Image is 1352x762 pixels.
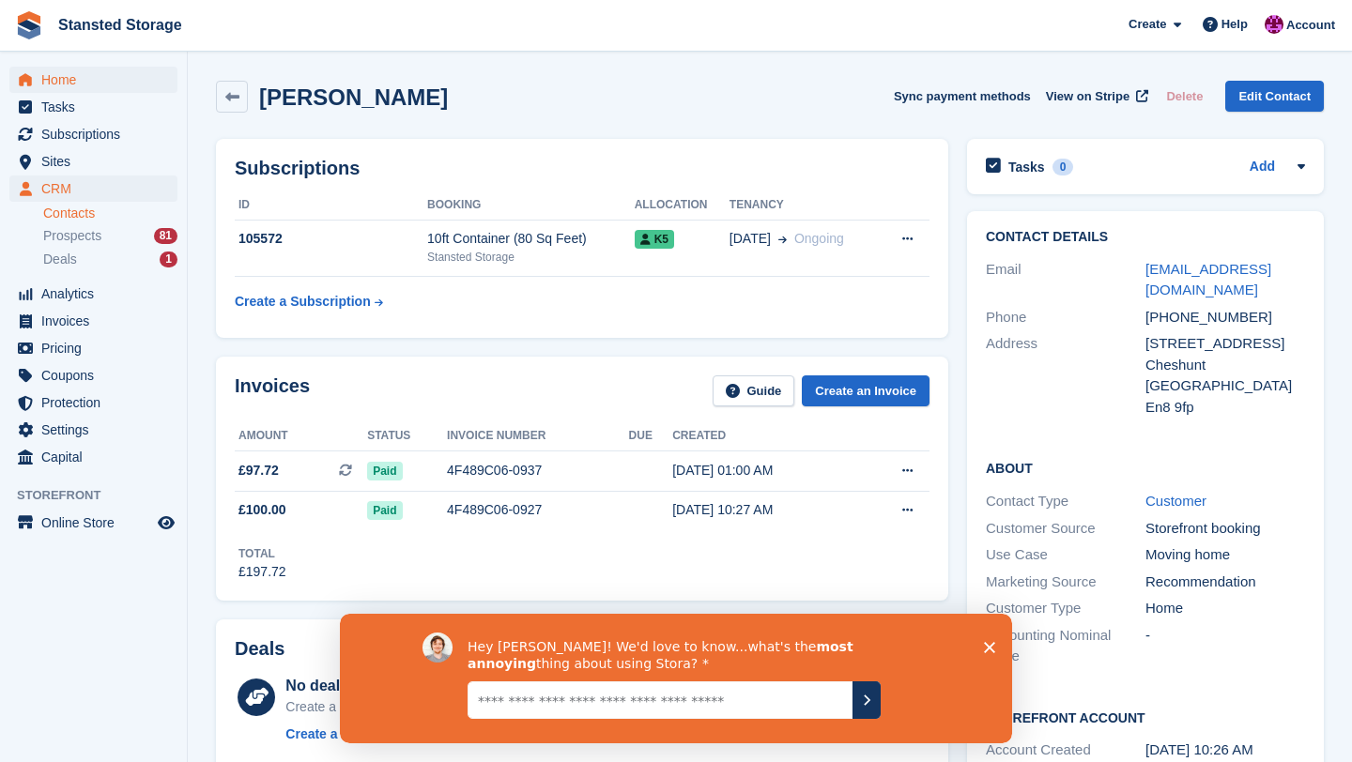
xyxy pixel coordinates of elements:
span: Prospects [43,227,101,245]
th: Created [672,421,857,451]
div: Moving home [1145,544,1305,566]
th: Allocation [635,190,730,221]
span: Pricing [41,335,154,361]
img: stora-icon-8386f47178a22dfd0bd8f6a31ec36ba5ce8667c1dd55bd0f319d3a0aa187defe.svg [15,11,43,39]
span: Capital [41,444,154,470]
span: Coupons [41,362,154,389]
span: Online Store [41,510,154,536]
div: - [1145,625,1305,667]
button: Sync payment methods [894,81,1031,112]
th: Invoice number [447,421,629,451]
h2: Tasks [1008,159,1045,175]
a: Prospects 81 [43,226,177,246]
div: Customer Type [986,598,1145,619]
h2: [PERSON_NAME] [259,84,448,110]
span: Storefront [17,486,187,505]
div: [PHONE_NUMBER] [1145,307,1305,328]
span: Create [1129,15,1166,34]
th: Due [629,421,673,451]
div: Storefront booking [1145,518,1305,540]
span: Sites [41,148,154,175]
div: Use Case [986,544,1145,566]
a: menu [9,362,177,389]
span: Home [41,67,154,93]
span: [DATE] [730,229,771,249]
div: [STREET_ADDRESS] [1145,333,1305,355]
a: Create an Invoice [802,375,929,406]
div: 1 [160,251,177,267]
span: View on Stripe [1046,87,1129,106]
div: [DATE] 10:26 AM [1145,739,1305,761]
a: menu [9,121,177,147]
a: Stansted Storage [51,9,190,40]
a: menu [9,510,177,536]
div: Stansted Storage [427,249,635,266]
div: Create a deal for this contact from here or by converting a prospect. [285,697,679,717]
span: Paid [367,501,402,520]
th: Booking [427,190,635,221]
div: Create a Deal [285,724,369,744]
a: Create a Deal [285,724,679,744]
h2: Subscriptions [235,158,929,179]
a: menu [9,94,177,120]
span: Tasks [41,94,154,120]
span: £100.00 [238,500,286,520]
div: Total [238,545,286,562]
th: Tenancy [730,190,879,221]
a: Edit Contact [1225,81,1324,112]
span: Deals [43,251,77,268]
div: £197.72 [238,562,286,582]
h2: About [986,458,1305,477]
a: menu [9,67,177,93]
a: View on Stripe [1038,81,1152,112]
div: Address [986,333,1145,418]
div: Account Created [986,739,1145,761]
h2: Contact Details [986,230,1305,245]
a: Add [1250,157,1275,178]
div: 81 [154,228,177,244]
h2: Storefront Account [986,708,1305,726]
div: 10ft Container (80 Sq Feet) [427,229,635,249]
iframe: Survey by David from Stora [340,614,1012,743]
div: En8 9fp [1145,397,1305,419]
span: £97.72 [238,461,279,480]
div: Email [986,259,1145,301]
a: menu [9,148,177,175]
th: Status [367,421,447,451]
div: Recommendation [1145,571,1305,593]
div: Phone [986,307,1145,328]
div: Accounting Nominal Code [986,625,1145,667]
span: Analytics [41,281,154,307]
span: Account [1286,16,1335,35]
a: Contacts [43,205,177,222]
a: [EMAIL_ADDRESS][DOMAIN_NAME] [1145,261,1271,298]
div: Contact Type [986,491,1145,512]
div: Cheshunt [1145,355,1305,376]
span: Invoices [41,308,154,334]
span: Protection [41,389,154,416]
a: Deals 1 [43,250,177,269]
span: Paid [367,462,402,480]
span: Subscriptions [41,121,154,147]
a: Guide [713,375,795,406]
div: Marketing Source [986,571,1145,593]
img: Jonathan Crick [1265,15,1283,34]
a: menu [9,335,177,361]
a: Customer [1145,493,1206,509]
div: [DATE] 01:00 AM [672,461,857,480]
th: Amount [235,421,367,451]
th: ID [235,190,427,221]
span: Help [1221,15,1248,34]
a: Preview store [155,511,177,534]
div: [DATE] 10:27 AM [672,500,857,520]
a: menu [9,417,177,443]
span: CRM [41,175,154,202]
a: Create a Subscription [235,284,383,319]
a: menu [9,281,177,307]
div: 105572 [235,229,427,249]
div: 4F489C06-0937 [447,461,629,480]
